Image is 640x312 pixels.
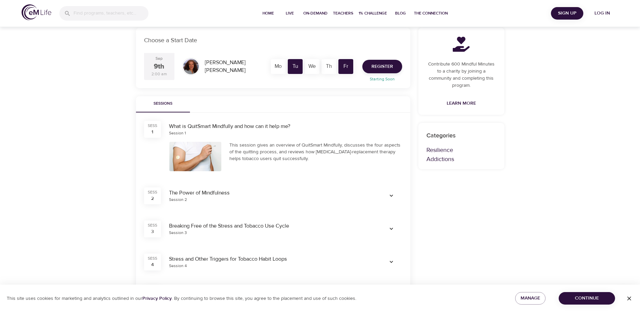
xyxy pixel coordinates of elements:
a: Privacy Policy [142,295,172,302]
span: Blog [392,10,409,17]
p: Resilience [426,146,496,155]
p: Contribute 600 Mindful Minutes to a charity by joining a community and completing this program. [426,61,496,89]
span: On-Demand [303,10,328,17]
a: Learn More [444,97,479,110]
span: Sessions [140,100,186,107]
div: SESS [148,223,157,228]
div: SESS [148,123,157,129]
span: Manage [521,294,540,303]
div: The Power of Mindfulness [169,189,372,197]
div: Breaking Free of the Stress and Tobacco Use Cycle [169,222,372,230]
span: Register [371,62,393,71]
div: Th [322,59,336,74]
div: SESS [148,189,157,195]
div: Session 1 [169,130,186,136]
span: 1% Challenge [359,10,387,17]
div: 3 [151,228,154,235]
img: logo [22,4,51,20]
span: Teachers [333,10,353,17]
div: 2 [151,195,154,202]
div: Tu [288,59,303,74]
div: Mo [271,59,286,74]
div: Session 3 [169,230,187,236]
div: 2:00 am [151,71,167,77]
div: We [305,59,319,74]
div: Session 4 [169,263,187,269]
div: 9th [154,62,164,72]
button: Continue [559,292,615,305]
div: SESS [148,256,157,261]
div: Fr [338,59,353,74]
span: The Connection [414,10,448,17]
input: Find programs, teachers, etc... [74,6,148,21]
button: Log in [586,7,618,20]
span: Learn More [447,99,476,108]
div: [PERSON_NAME] [PERSON_NAME] [202,56,265,77]
div: 1 [151,129,153,135]
span: Continue [564,294,610,303]
div: Stress and Other Triggers for Tobacco Habit Loops [169,255,372,263]
div: Session 2 [169,197,187,203]
span: Home [260,10,276,17]
span: Live [282,10,298,17]
button: Register [362,60,402,73]
span: Sign Up [554,9,581,18]
div: Sep [156,56,163,61]
span: Log in [589,9,616,18]
button: Manage [515,292,546,305]
div: What is QuitSmart Mindfully and how can it help me? [169,123,402,130]
p: Categories [426,131,496,140]
div: This session gives an overview of QuitSmart Mindfully, discusses the four aspects of the quitting... [229,142,402,162]
div: 4 [151,261,154,268]
button: Sign Up [551,7,583,20]
p: Starting Soon [358,76,406,82]
p: Addictions [426,155,496,164]
p: Choose a Start Date [144,36,402,45]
